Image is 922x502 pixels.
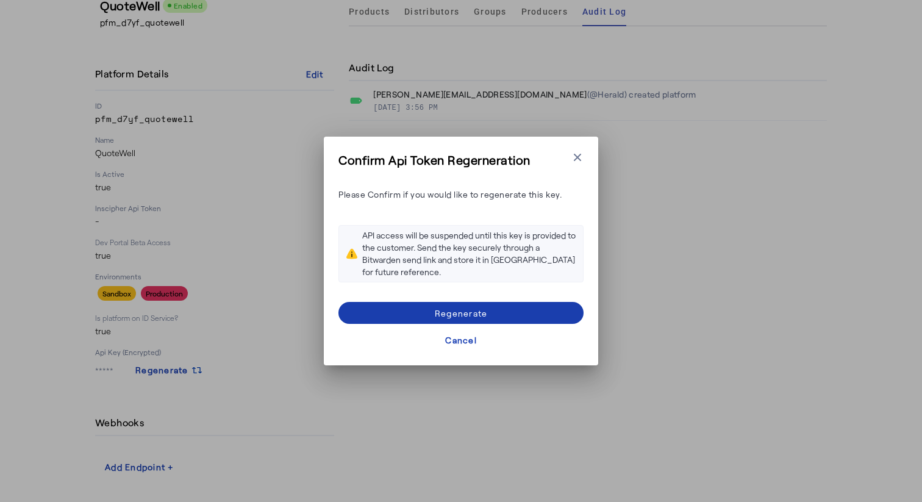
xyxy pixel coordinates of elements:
h3: Confirm Api Token Regerneration [338,151,562,168]
button: Regenerate [338,302,584,324]
p: Please Confirm if you would like to regenerate this key. [338,168,562,201]
div: API access will be suspended until this key is provided to the customer. Send the key securely th... [362,229,576,278]
button: Cancel [338,329,584,351]
div: Regenerate [435,307,488,320]
div: Cancel [445,334,477,346]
